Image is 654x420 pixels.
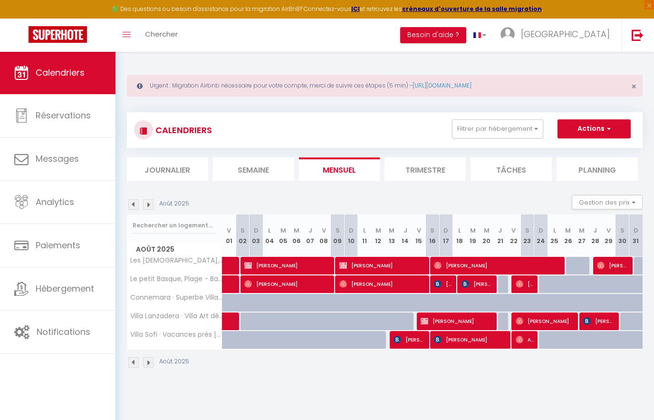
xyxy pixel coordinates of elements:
[240,226,245,235] abbr: S
[385,157,466,181] li: Trimestre
[363,226,366,235] abbr: L
[127,157,208,181] li: Journalier
[462,275,494,293] span: [PERSON_NAME]
[443,226,448,235] abbr: D
[159,357,189,366] p: Août 2025
[36,239,80,251] span: Paiements
[434,275,452,293] span: [PERSON_NAME]
[629,215,643,257] th: 31
[294,226,299,235] abbr: M
[466,215,480,257] th: 19
[520,215,534,257] th: 23
[561,215,575,257] th: 26
[358,215,372,257] th: 11
[133,217,217,234] input: Rechercher un logement...
[553,226,556,235] abbr: L
[572,195,643,209] button: Gestion des prix
[500,27,515,41] img: ...
[375,226,381,235] abbr: M
[36,109,91,121] span: Réservations
[434,331,508,349] span: [PERSON_NAME]
[153,119,212,141] h3: CALENDRIERS
[29,26,87,43] img: Super Booking
[498,226,502,235] abbr: J
[404,226,407,235] abbr: J
[516,331,534,349] span: Anolivia Tait
[268,226,271,235] abbr: L
[317,215,331,257] th: 08
[425,215,439,257] th: 16
[263,215,277,257] th: 04
[36,283,94,294] span: Hébergement
[634,226,638,235] abbr: D
[351,5,360,13] a: ICI
[349,226,354,235] abbr: D
[534,215,548,257] th: 24
[471,157,552,181] li: Tâches
[308,226,312,235] abbr: J
[439,215,453,257] th: 17
[413,81,471,89] a: [URL][DOMAIN_NAME]
[290,215,304,257] th: 06
[602,215,616,257] th: 29
[620,226,625,235] abbr: S
[558,119,631,138] button: Actions
[548,215,561,257] th: 25
[371,215,385,257] th: 12
[344,215,358,257] th: 10
[583,312,616,330] span: [PERSON_NAME]
[331,215,345,257] th: 09
[588,215,602,257] th: 28
[129,275,224,283] span: Le petit Basque, Plage - Bar - Restaurant
[277,215,290,257] th: 05
[339,256,427,274] span: [PERSON_NAME]
[129,294,224,301] span: Connemara · Superbe Villa avec Piscine, Forêt et Plage à vélo
[389,226,394,235] abbr: M
[299,157,380,181] li: Mensuel
[127,75,643,97] div: Urgent : Migration Airbnb nécessaire pour votre compte, merci de suivre ces étapes (5 min) -
[250,215,263,257] th: 03
[452,119,543,138] button: Filtrer par hébergement
[597,256,629,274] span: [PERSON_NAME]
[37,326,90,338] span: Notifications
[565,226,571,235] abbr: M
[322,226,326,235] abbr: V
[606,226,611,235] abbr: V
[493,215,507,257] th: 21
[36,153,79,165] span: Messages
[339,275,427,293] span: [PERSON_NAME]
[480,215,494,257] th: 20
[516,312,576,330] span: [PERSON_NAME]
[458,226,461,235] abbr: L
[507,215,521,257] th: 22
[493,19,622,52] a: ... [GEOGRAPHIC_DATA]
[394,331,426,349] span: [PERSON_NAME]
[516,275,534,293] span: [PERSON_NAME]
[236,215,250,257] th: 02
[402,5,542,13] a: créneaux d'ouverture de la salle migration
[434,256,563,274] span: [PERSON_NAME]
[525,226,529,235] abbr: S
[244,256,332,274] span: [PERSON_NAME]
[36,67,85,78] span: Calendriers
[36,196,74,208] span: Analytics
[521,28,610,40] span: [GEOGRAPHIC_DATA]
[400,27,466,43] button: Besoin d'aide ?
[412,215,426,257] th: 15
[129,313,224,320] span: Villa Lanzadera · Villa Art déco luxe vue imprenable [GEOGRAPHIC_DATA]
[539,226,543,235] abbr: D
[129,257,224,264] span: Les [DEMOGRAPHIC_DATA], vue et accès directe à la plage
[470,226,476,235] abbr: M
[593,226,597,235] abbr: J
[127,243,222,256] span: Août 2025
[430,226,434,235] abbr: S
[557,157,638,181] li: Planning
[632,29,644,41] img: logout
[616,215,629,257] th: 30
[222,215,236,257] th: 01
[304,215,317,257] th: 07
[145,29,178,39] span: Chercher
[421,312,494,330] span: [PERSON_NAME]
[159,199,189,208] p: Août 2025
